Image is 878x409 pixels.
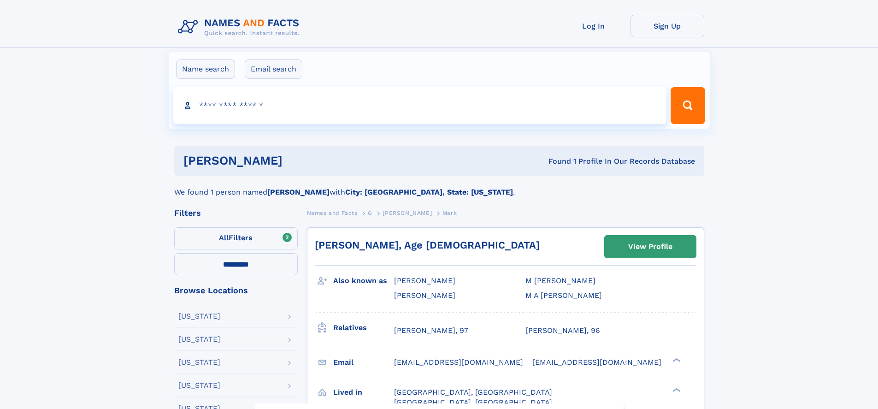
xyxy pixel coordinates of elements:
a: Names and Facts [307,207,358,219]
label: Email search [245,59,302,79]
div: [US_STATE] [178,382,220,389]
span: [GEOGRAPHIC_DATA], [GEOGRAPHIC_DATA] [394,398,552,407]
span: [PERSON_NAME] [383,210,432,216]
span: [PERSON_NAME] [394,276,455,285]
a: [PERSON_NAME], Age [DEMOGRAPHIC_DATA] [315,239,540,251]
div: [US_STATE] [178,313,220,320]
span: [EMAIL_ADDRESS][DOMAIN_NAME] [532,358,661,367]
h1: [PERSON_NAME] [183,155,416,166]
h3: Relatives [333,320,394,336]
span: All [219,233,229,242]
span: Mark [442,210,457,216]
img: Logo Names and Facts [174,15,307,40]
a: [PERSON_NAME], 97 [394,326,468,336]
div: [US_STATE] [178,359,220,366]
a: View Profile [605,236,696,258]
a: [PERSON_NAME] [383,207,432,219]
span: G [368,210,372,216]
span: M [PERSON_NAME] [525,276,595,285]
h3: Email [333,355,394,370]
a: Log In [557,15,631,37]
span: [EMAIL_ADDRESS][DOMAIN_NAME] [394,358,523,367]
a: Sign Up [631,15,704,37]
h3: Also known as [333,273,394,289]
div: Browse Locations [174,286,298,295]
b: City: [GEOGRAPHIC_DATA], State: [US_STATE] [345,188,513,196]
span: M A [PERSON_NAME] [525,291,602,300]
span: [PERSON_NAME] [394,291,455,300]
label: Name search [176,59,235,79]
div: Filters [174,209,298,217]
button: Search Button [671,87,705,124]
a: [PERSON_NAME], 96 [525,326,600,336]
label: Filters [174,227,298,249]
div: ❯ [670,357,681,363]
div: [US_STATE] [178,336,220,343]
b: [PERSON_NAME] [267,188,330,196]
input: search input [173,87,667,124]
div: We found 1 person named with . [174,176,704,198]
a: G [368,207,372,219]
div: View Profile [628,236,672,257]
div: Found 1 Profile In Our Records Database [415,156,695,166]
span: [GEOGRAPHIC_DATA], [GEOGRAPHIC_DATA] [394,388,552,397]
h3: Lived in [333,385,394,400]
div: ❯ [670,387,681,393]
